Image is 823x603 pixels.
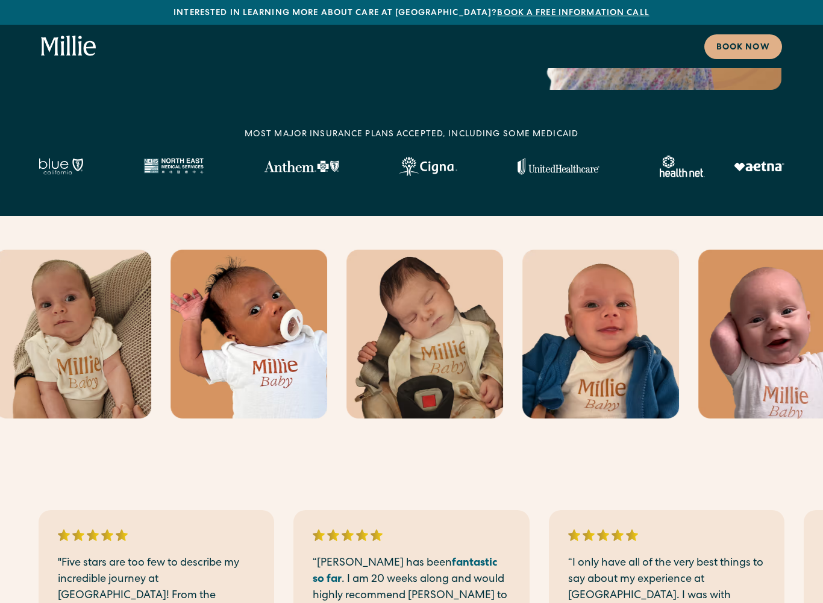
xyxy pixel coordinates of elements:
div: MOST MAJOR INSURANCE PLANS ACCEPTED, INCLUDING some MEDICAID [245,128,578,141]
img: Anthem Logo [264,160,339,172]
img: North East Medical Services logo [143,158,204,175]
img: Healthnet logo [660,156,705,177]
img: Blue California logo [39,158,83,175]
a: home [41,36,96,57]
img: Baby wearing Millie shirt [522,250,679,418]
img: 5 stars rating [58,529,128,541]
img: Baby wearing Millie shirt [171,250,327,418]
a: Book now [704,34,782,59]
img: Cigna logo [399,157,457,176]
img: 5 stars rating [313,529,383,541]
div: Book now [716,42,770,54]
img: Baby wearing Millie shirt [346,250,503,418]
img: Aetna logo [734,162,784,171]
img: United Healthcare logo [518,158,599,175]
a: Book a free information call [497,9,649,17]
img: 5 stars rating [568,529,638,541]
